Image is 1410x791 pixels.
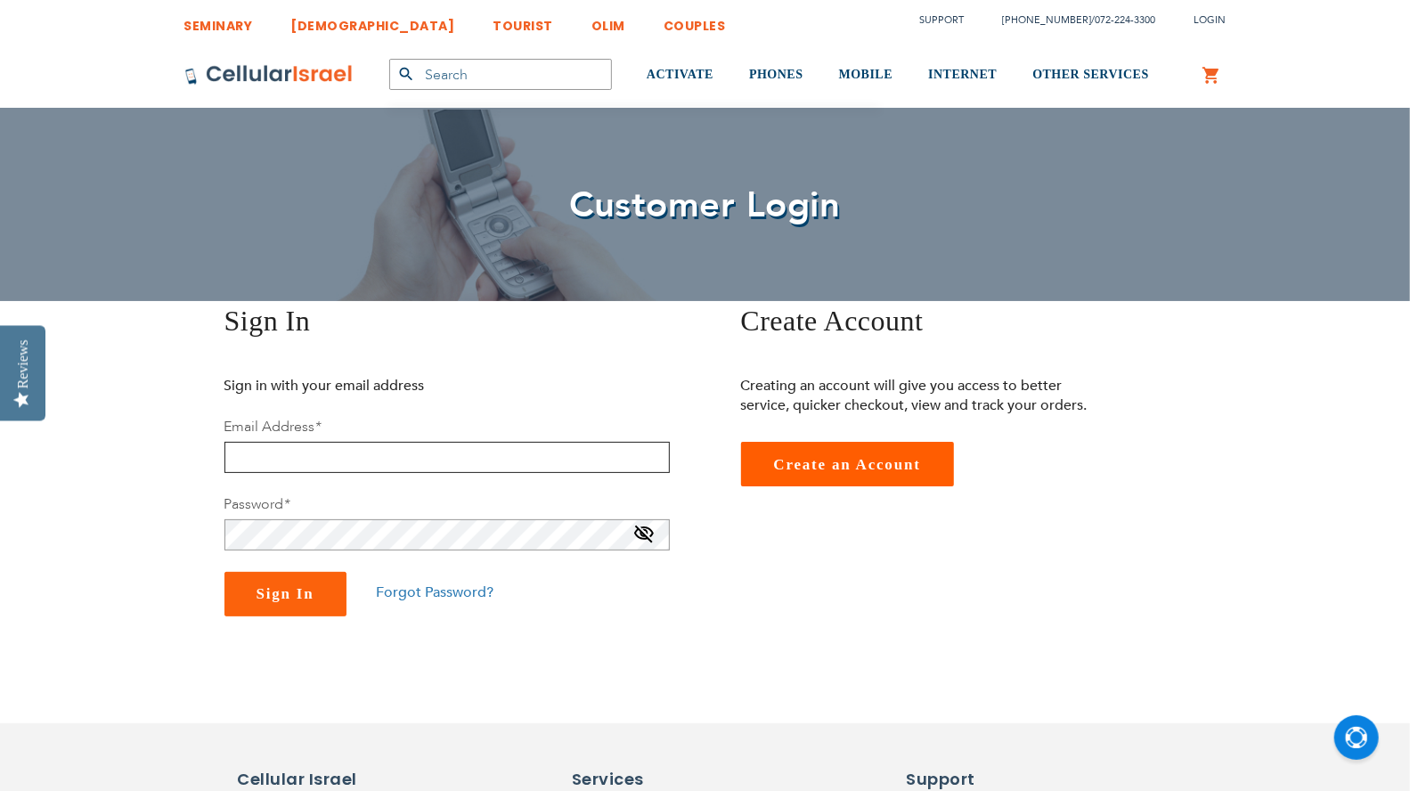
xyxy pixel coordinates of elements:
a: 072-224-3300 [1096,13,1156,27]
p: Creating an account will give you access to better service, quicker checkout, view and track your... [741,376,1102,415]
label: Password [224,494,290,514]
span: Sign In [257,585,314,602]
h6: Cellular Israel [238,768,389,791]
a: Forgot Password? [377,583,494,602]
span: Create an Account [774,456,921,473]
button: Sign In [224,572,346,616]
a: TOURIST [493,4,554,37]
a: INTERNET [928,42,997,109]
a: OTHER SERVICES [1032,42,1149,109]
a: ACTIVATE [647,42,713,109]
span: OTHER SERVICES [1032,68,1149,81]
a: PHONES [749,42,803,109]
a: Support [920,13,965,27]
a: OLIM [591,4,625,37]
span: Login [1194,13,1227,27]
li: / [985,7,1156,33]
a: MOBILE [839,42,893,109]
span: MOBILE [839,68,893,81]
h6: Support [906,768,1012,791]
span: Customer Login [570,181,841,230]
input: Email [224,442,670,473]
img: Cellular Israel Logo [184,64,354,86]
span: Create Account [741,305,924,337]
span: Sign In [224,305,311,337]
h6: Services [572,768,723,791]
div: Reviews [15,339,31,388]
a: SEMINARY [184,4,253,37]
label: Email Address [224,417,322,436]
span: ACTIVATE [647,68,713,81]
p: Sign in with your email address [224,376,585,395]
a: [PHONE_NUMBER] [1003,13,1092,27]
span: INTERNET [928,68,997,81]
input: Search [389,59,612,90]
a: COUPLES [664,4,726,37]
a: [DEMOGRAPHIC_DATA] [291,4,455,37]
span: PHONES [749,68,803,81]
a: Create an Account [741,442,954,486]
